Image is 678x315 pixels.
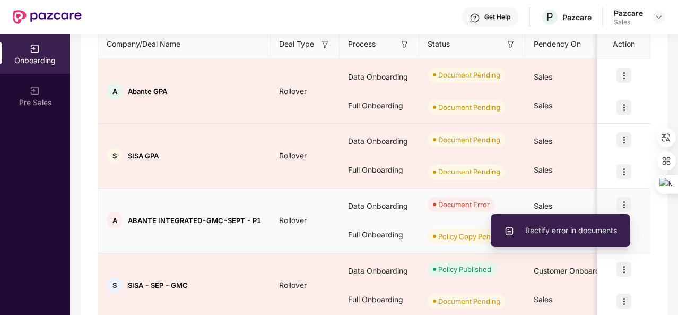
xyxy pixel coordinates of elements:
div: Document Pending [438,296,500,307]
div: A [107,83,123,99]
span: Rollover [271,280,315,290]
div: Full Onboarding [340,285,419,314]
span: Sales [534,137,552,146]
img: icon [616,132,631,147]
span: SISA - SEP - GMC [128,281,188,290]
div: Data Onboarding [340,127,419,156]
span: Process [348,38,376,50]
div: Data Onboarding [340,192,419,220]
img: svg+xml;base64,PHN2ZyBpZD0iSGVscC0zMngzMiIgeG1sbnM9Imh0dHA6Ly93d3cudzMub3JnLzIwMDAvc3ZnIiB3aWR0aD... [470,13,480,23]
div: Pazcare [614,8,643,18]
img: icon [616,164,631,179]
div: Pazcare [562,12,592,22]
div: Full Onboarding [340,91,419,120]
span: Pendency On [534,38,581,50]
img: svg+xml;base64,PHN2ZyB3aWR0aD0iMjAiIGhlaWdodD0iMjAiIHZpZXdCb3g9IjAgMCAyMCAyMCIgZmlsbD0ibm9uZSIgeG... [30,86,40,96]
div: Policy Published [438,264,491,275]
img: New Pazcare Logo [13,10,82,24]
div: Document Pending [438,134,500,145]
div: Full Onboarding [340,220,419,249]
div: S [107,277,123,293]
span: Sales [534,72,552,81]
span: Sales [534,101,552,110]
img: svg+xml;base64,PHN2ZyB3aWR0aD0iMTYiIGhlaWdodD0iMTYiIHZpZXdCb3g9IjAgMCAxNiAxNiIgZmlsbD0ibm9uZSIgeG... [320,39,331,50]
img: svg+xml;base64,PHN2ZyB3aWR0aD0iMTYiIGhlaWdodD0iMTYiIHZpZXdCb3g9IjAgMCAxNiAxNiIgZmlsbD0ibm9uZSIgeG... [506,39,516,50]
span: ABANTE INTEGRATED-GMC-SEPT - P1 [128,216,261,225]
div: Document Error [438,199,490,210]
th: Action [597,30,650,59]
div: Data Onboarding [340,63,419,91]
div: Document Pending [438,166,500,177]
div: S [107,148,123,164]
span: P [546,11,553,23]
span: Rollover [271,151,315,160]
span: Rollover [271,87,315,96]
span: Sales [534,165,552,174]
div: Data Onboarding [340,257,419,285]
div: A [107,212,123,228]
div: Document Pending [438,102,500,113]
img: icon [616,262,631,277]
img: icon [616,100,631,115]
img: svg+xml;base64,PHN2ZyB3aWR0aD0iMTYiIGhlaWdodD0iMTYiIHZpZXdCb3g9IjAgMCAxNiAxNiIgZmlsbD0ibm9uZSIgeG... [399,39,410,50]
span: Sales [534,201,552,210]
img: icon [616,294,631,309]
img: icon [616,197,631,212]
div: Full Onboarding [340,156,419,184]
img: icon [616,68,631,83]
span: Rectify error in documents [504,225,617,236]
div: Document Pending [438,70,500,80]
div: Get Help [484,13,510,21]
span: Status [428,38,450,50]
span: Rollover [271,216,315,225]
span: Abante GPA [128,87,167,96]
img: svg+xml;base64,PHN2ZyBpZD0iRHJvcGRvd24tMzJ4MzIiIHhtbG5zPSJodHRwOi8vd3d3LnczLm9yZy8yMDAwL3N2ZyIgd2... [655,13,663,21]
img: svg+xml;base64,PHN2ZyBpZD0iVXBsb2FkX0xvZ3MiIGRhdGEtbmFtZT0iVXBsb2FkIExvZ3MiIHhtbG5zPSJodHRwOi8vd3... [504,226,515,236]
th: Company/Deal Name [98,30,271,59]
div: Sales [614,18,643,27]
span: Sales [534,295,552,304]
div: Policy Copy Pending [438,231,505,242]
span: Customer Onboarding [534,266,611,275]
img: svg+xml;base64,PHN2ZyB3aWR0aD0iMjAiIGhlaWdodD0iMjAiIHZpZXdCb3g9IjAgMCAyMCAyMCIgZmlsbD0ibm9uZSIgeG... [30,44,40,54]
span: SISA GPA [128,151,159,160]
span: Deal Type [279,38,314,50]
